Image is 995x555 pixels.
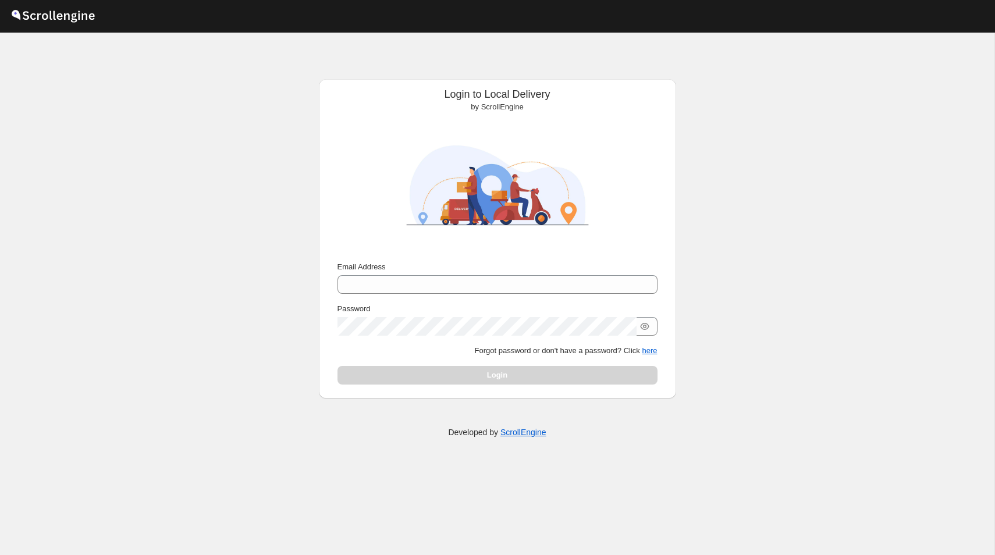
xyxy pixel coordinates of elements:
a: ScrollEngine [500,428,546,437]
span: by ScrollEngine [471,102,523,111]
img: ScrollEngine [396,118,599,253]
span: Password [337,304,371,313]
button: here [642,346,657,355]
p: Developed by [448,426,546,438]
p: Forgot password or don't have a password? Click [337,345,658,357]
div: Login to Local Delivery [328,88,667,113]
span: Email Address [337,262,386,271]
